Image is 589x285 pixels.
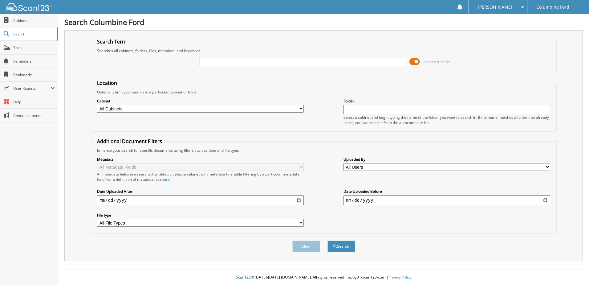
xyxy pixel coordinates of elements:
div: Searches all cabinets, folders, files, metadata, and keywords [94,48,553,53]
span: Scan [13,45,55,50]
label: Date Uploaded After [97,189,304,194]
div: Optionally limit your search to a particular cabinet or folder [94,89,553,95]
span: Columbine Ford [536,5,569,9]
legend: Search Term [94,38,130,45]
label: Metadata [97,157,304,162]
span: Help [13,99,55,105]
span: Advanced Search [423,60,451,64]
div: Select a cabinet and begin typing the name of the folder you want to search in. If the name match... [343,115,550,125]
label: Cabinet [97,98,304,104]
a: Privacy Policy [388,275,412,280]
h1: Search Columbine Ford [64,17,583,27]
span: Scan123 [236,275,251,280]
legend: Location [94,80,120,86]
button: Clear [292,241,320,252]
input: start [97,195,304,205]
span: Cabinets [13,18,55,23]
button: Search [327,241,355,252]
span: User Reports [13,86,51,91]
span: Reminders [13,59,55,64]
span: [PERSON_NAME] [478,5,512,9]
img: scan123-logo-white.svg [6,3,52,11]
span: Search [13,31,54,37]
input: end [343,195,550,205]
a: here [162,177,170,182]
div: Enhance your search for specific documents using filters such as date and file type. [94,148,553,153]
div: All metadata fields are searched by default. Select a cabinet with metadata to enable filtering b... [97,171,304,182]
label: File type [97,213,304,218]
label: Date Uploaded Before [343,189,550,194]
div: © [DATE]-[DATE] [DOMAIN_NAME]. All rights reserved | appg01-scan123-com | [58,270,589,285]
span: Bookmarks [13,72,55,77]
label: Folder [343,98,550,104]
label: Uploaded By [343,157,550,162]
span: Announcements [13,113,55,118]
legend: Additional Document Filters [94,138,165,145]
